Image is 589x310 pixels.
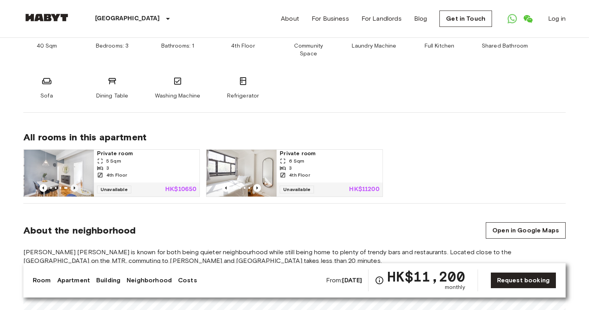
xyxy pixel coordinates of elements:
[342,276,362,284] b: [DATE]
[178,276,197,285] a: Costs
[97,150,196,158] span: Private room
[280,150,379,158] span: Private room
[95,14,160,23] p: [GEOGRAPHIC_DATA]
[23,248,566,265] span: [PERSON_NAME] [PERSON_NAME] is known for both being quieter neighbourhood while still being home ...
[289,158,304,165] span: 6 Sqm
[23,131,566,143] span: All rooms in this apartment
[155,92,200,100] span: Washing Machine
[281,14,299,23] a: About
[96,276,120,285] a: Building
[127,276,172,285] a: Neighborhood
[57,276,90,285] a: Apartment
[33,276,51,285] a: Room
[23,225,136,236] span: About the neighborhood
[375,276,384,285] svg: Check cost overview for full price breakdown. Please note that discounts apply to new joiners onl...
[439,11,492,27] a: Get in Touch
[106,158,121,165] span: 5 Sqm
[349,186,379,193] p: HK$11200
[520,11,536,27] a: Open WeChat
[414,14,427,23] a: Blog
[71,184,78,192] button: Previous image
[165,186,196,193] p: HK$10650
[445,283,465,291] span: monthly
[289,172,310,179] span: 4th Floor
[106,165,109,172] span: 3
[96,42,129,50] span: Bedrooms: 3
[231,42,255,50] span: 4th Floor
[280,186,314,193] span: Unavailable
[253,184,261,192] button: Previous image
[289,165,292,172] span: 3
[425,42,455,50] span: Full Kitchen
[482,42,528,50] span: Shared Bathroom
[37,42,57,50] span: 40 Sqm
[206,150,277,197] img: Marketing picture of unit HK-01-019-001-01
[39,184,47,192] button: Previous image
[23,149,200,197] a: Previous imagePrevious imagePrivate room5 Sqm34th FloorUnavailableHK$10650
[387,269,465,283] span: HK$11,200
[97,186,131,193] span: Unavailable
[23,14,70,21] img: Habyt
[548,14,566,23] a: Log in
[504,11,520,27] a: Open WhatsApp
[227,92,259,100] span: Refrigerator
[96,92,129,100] span: Dining Table
[24,150,94,197] img: Marketing picture of unit HK-01-019-001-02
[490,272,556,289] a: Request booking
[362,14,402,23] a: For Landlords
[352,42,396,50] span: Laundry Machine
[41,92,53,100] span: Sofa
[486,222,566,239] a: Open in Google Maps
[285,42,332,58] span: Community Space
[326,276,362,285] span: From:
[206,149,383,197] a: Marketing picture of unit HK-01-019-001-01Previous imagePrevious imagePrivate room6 Sqm34th Floor...
[312,14,349,23] a: For Business
[106,172,127,179] span: 4th Floor
[222,184,230,192] button: Previous image
[161,42,194,50] span: Bathrooms: 1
